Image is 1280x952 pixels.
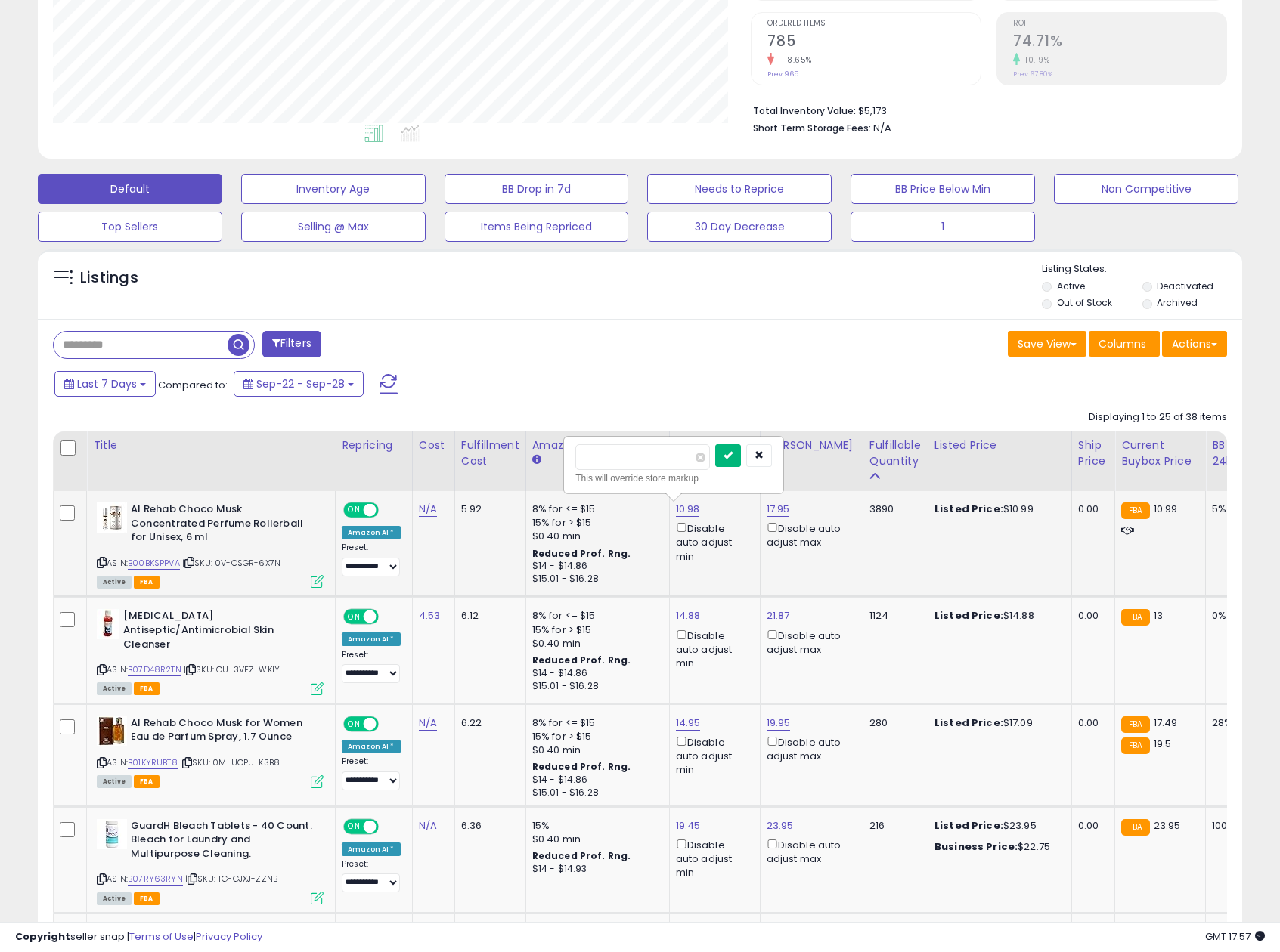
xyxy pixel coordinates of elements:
[1121,609,1149,626] small: FBA
[1042,262,1242,277] p: Listing States:
[532,743,658,757] div: $0.40 min
[1078,502,1103,516] div: 0.00
[377,504,401,517] span: OFF
[676,520,748,564] div: Disable auto adjust min
[934,839,1018,854] b: Business Price:
[532,453,541,467] small: Amazon Fees.
[934,818,1003,833] b: Listed Price:
[15,929,70,944] strong: Copyright
[196,929,262,944] a: Privacy Policy
[1121,502,1149,519] small: FBA
[1078,716,1103,730] div: 0.00
[1157,280,1213,292] label: Deactivated
[97,609,119,639] img: 31LVsuzgDqL._SL40_.jpg
[532,774,658,787] div: $14 - $14.86
[1154,502,1178,516] span: 10.99
[676,608,701,623] a: 14.88
[129,929,194,944] a: Terms of Use
[532,637,658,651] div: $0.40 min
[461,819,514,833] div: 6.36
[97,819,127,849] img: 41+3XNMDaxL._SL40_.jpg
[532,547,631,560] b: Reduced Prof. Rng.
[532,573,658,586] div: $15.01 - $16.28
[377,717,401,730] span: OFF
[532,516,658,530] div: 15% for > $15
[1008,331,1086,357] button: Save View
[934,437,1065,453] div: Listed Price
[934,502,1003,516] b: Listed Price:
[767,502,790,517] a: 17.95
[1099,336,1146,351] span: Columns
[1121,737,1149,754] small: FBA
[461,609,514,623] div: 6.12
[128,557,180,570] a: B00BKSPPVA
[419,818,437,833] a: N/A
[1121,716,1149,733] small: FBA
[532,787,658,799] div: $15.01 - $16.28
[419,502,437,517] a: N/A
[676,836,748,880] div: Disable auto adjust min
[767,608,790,623] a: 21.87
[1121,437,1199,469] div: Current Buybox Price
[77,376,137,391] span: Last 7 Days
[131,716,315,748] b: Al Rehab Choco Musk for Women Eau de Parfum Spray, 1.7 Ounce
[676,502,700,517] a: 10.98
[1205,929,1265,944] span: 2025-10-6 17:57 GMT
[532,609,658,623] div: 8% for <= $15
[532,863,658,876] div: $14 - $14.93
[445,212,629,242] button: Items Being Repriced
[419,608,441,623] a: 4.53
[934,609,1060,623] div: $14.88
[1157,296,1198,309] label: Archived
[774,54,812,66] small: -18.65%
[97,716,127,746] img: 41BYbHm20iL._SL40_.jpg
[873,121,891,135] span: N/A
[1078,819,1103,833] div: 0.00
[1089,410,1227,425] div: Displaying 1 to 25 of 38 items
[128,873,183,886] a: B07RY63RYN
[753,100,1216,119] li: $5,173
[869,609,916,623] div: 1124
[676,716,701,731] a: 14.95
[934,502,1060,516] div: $10.99
[647,174,832,204] button: Needs to Reprice
[532,667,658,680] div: $14 - $14.86
[97,576,132,589] span: All listings currently available for purchase on Amazon
[345,717,364,730] span: ON
[1212,502,1262,516] div: 5%
[54,371,156,397] button: Last 7 Days
[461,437,519,469] div: Fulfillment Cost
[532,849,631,862] b: Reduced Prof. Rng.
[97,716,324,787] div: ASIN:
[532,502,658,516] div: 8% for <= $15
[80,267,138,289] h5: Listings
[1013,20,1226,28] span: ROI
[575,471,772,486] div: This will override store markup
[934,840,1060,854] div: $22.75
[934,819,1060,833] div: $23.95
[342,437,406,453] div: Repricing
[180,756,280,768] span: | SKU: 0M-UOPU-K3B8
[767,437,857,453] div: [PERSON_NAME]
[128,663,181,676] a: B07D48R2TN
[934,608,1003,623] b: Listed Price:
[377,610,401,623] span: OFF
[532,437,663,453] div: Amazon Fees
[532,680,658,693] div: $15.01 - $16.28
[767,20,981,28] span: Ordered Items
[131,502,315,549] b: Al Rehab Choco Musk Concentrated Perfume Rollerball for Unisex, 6 ml
[1154,716,1178,730] span: 17.49
[262,331,321,357] button: Filters
[158,378,228,392] span: Compared to:
[342,842,401,856] div: Amazon AI *
[97,819,324,903] div: ASIN:
[532,530,658,543] div: $0.40 min
[184,663,280,675] span: | SKU: OU-3VFZ-WKIY
[15,930,262,944] div: seller snap | |
[342,526,401,539] div: Amazon AI *
[93,437,329,453] div: Title
[97,502,127,533] img: 41eblxSpxDL._SL40_.jpg
[134,576,160,589] span: FBA
[128,756,178,769] a: B01KYRUBT8
[934,716,1060,730] div: $17.09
